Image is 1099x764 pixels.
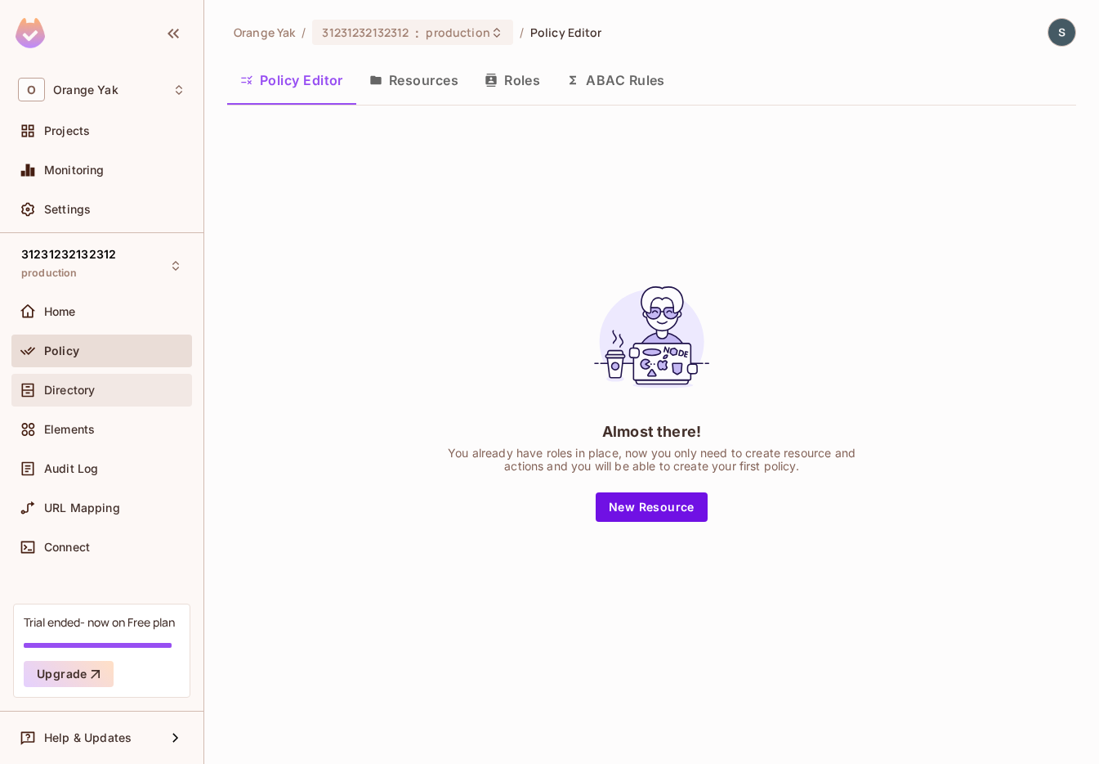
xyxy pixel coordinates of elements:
[602,421,701,442] div: Almost there!
[44,731,132,744] span: Help & Updates
[302,25,306,40] li: /
[53,83,118,97] span: Workspace: Orange Yak
[44,203,91,216] span: Settings
[16,18,45,48] img: SReyMgAAAABJRU5ErkJggg==
[44,423,95,436] span: Elements
[24,614,175,630] div: Trial ended- now on Free plan
[448,447,856,473] div: You already have roles in place, now you only need to create resource and actions and you will be...
[44,462,98,475] span: Audit Log
[44,541,90,554] span: Connect
[24,661,114,687] button: Upgrade
[356,60,471,101] button: Resources
[520,25,524,40] li: /
[44,501,120,515] span: URL Mapping
[227,60,356,101] button: Policy Editor
[530,25,602,40] span: Policy Editor
[44,384,95,397] span: Directory
[426,25,489,40] span: production
[596,492,708,522] button: New Resource
[18,78,45,101] span: O
[471,60,553,101] button: Roles
[44,164,105,177] span: Monitoring
[21,248,116,261] span: 31231232132312
[322,25,409,40] span: 31231232132312
[553,60,678,101] button: ABAC Rules
[234,25,295,40] span: the active workspace
[44,305,76,318] span: Home
[44,344,79,357] span: Policy
[44,124,90,137] span: Projects
[414,26,420,39] span: :
[1048,19,1075,46] img: shuvyankor@gmail.com
[21,267,78,280] span: production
